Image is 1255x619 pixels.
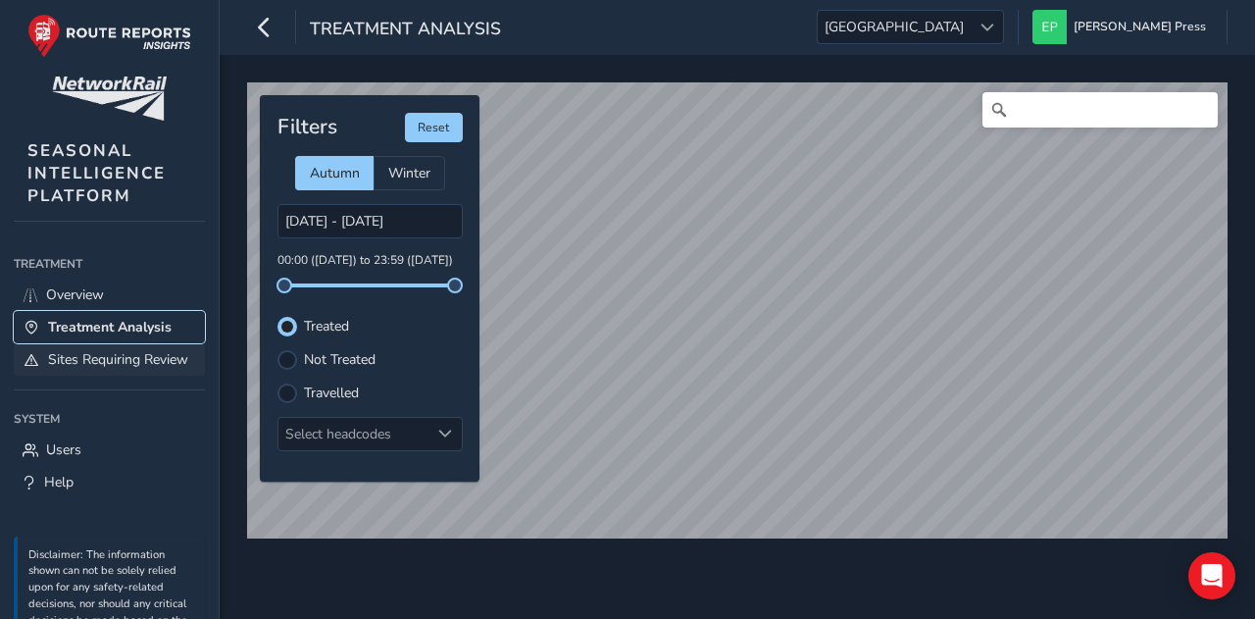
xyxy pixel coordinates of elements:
[44,473,74,491] span: Help
[304,353,376,367] label: Not Treated
[52,77,167,121] img: customer logo
[46,440,81,459] span: Users
[14,466,205,498] a: Help
[48,350,188,369] span: Sites Requiring Review
[14,434,205,466] a: Users
[304,387,359,400] label: Travelled
[405,113,463,142] button: Reset
[27,14,191,58] img: rr logo
[14,343,205,376] a: Sites Requiring Review
[374,156,445,190] div: Winter
[1032,10,1067,44] img: diamond-layout
[14,249,205,279] div: Treatment
[818,11,971,43] span: [GEOGRAPHIC_DATA]
[310,164,360,182] span: Autumn
[1188,552,1235,599] div: Open Intercom Messenger
[310,17,501,44] span: Treatment Analysis
[277,252,463,270] p: 00:00 ([DATE]) to 23:59 ([DATE])
[48,318,172,336] span: Treatment Analysis
[14,404,205,434] div: System
[27,139,166,207] span: SEASONAL INTELLIGENCE PLATFORM
[388,164,430,182] span: Winter
[304,320,349,334] label: Treated
[1032,10,1213,44] button: [PERSON_NAME] Press
[982,92,1218,128] input: Search
[278,418,429,450] div: Select headcodes
[14,311,205,343] a: Treatment Analysis
[1074,10,1206,44] span: [PERSON_NAME] Press
[247,82,1228,539] canvas: Map
[46,285,104,304] span: Overview
[277,115,337,139] h4: Filters
[14,279,205,311] a: Overview
[295,156,374,190] div: Autumn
